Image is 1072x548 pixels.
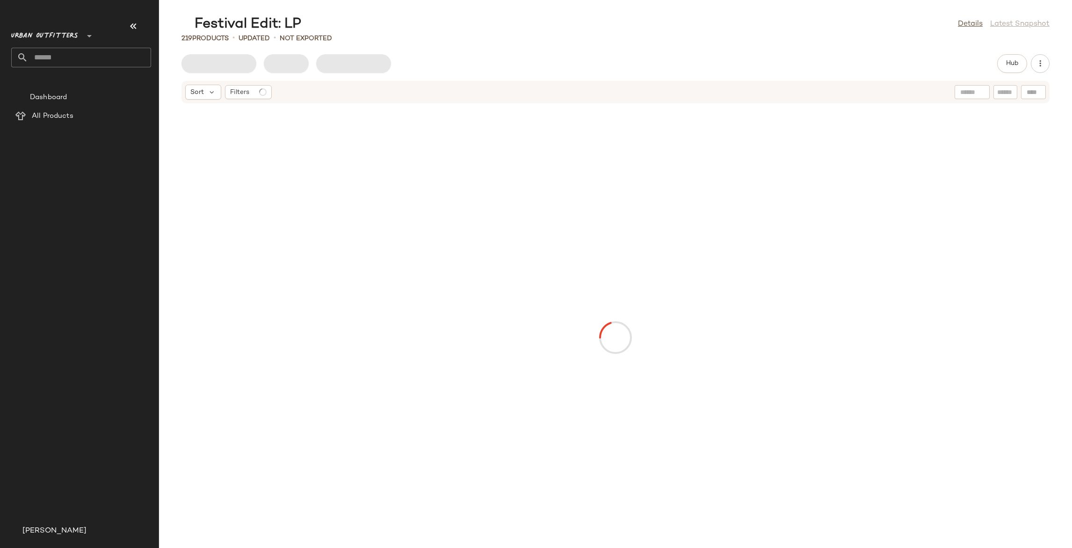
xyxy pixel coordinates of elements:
span: Urban Outfitters [11,25,78,42]
div: Products [181,34,229,43]
span: • [274,33,276,44]
div: Festival Edit: LP [181,15,301,34]
span: Dashboard [30,92,67,103]
span: • [232,33,235,44]
span: [PERSON_NAME] [22,526,87,537]
span: 219 [181,35,192,42]
button: Hub [997,54,1027,73]
a: Details [958,19,983,30]
p: updated [239,34,270,43]
span: Sort [190,87,204,97]
p: Not Exported [280,34,332,43]
span: Filters [230,87,249,97]
span: Hub [1006,60,1019,67]
span: All Products [32,111,73,122]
